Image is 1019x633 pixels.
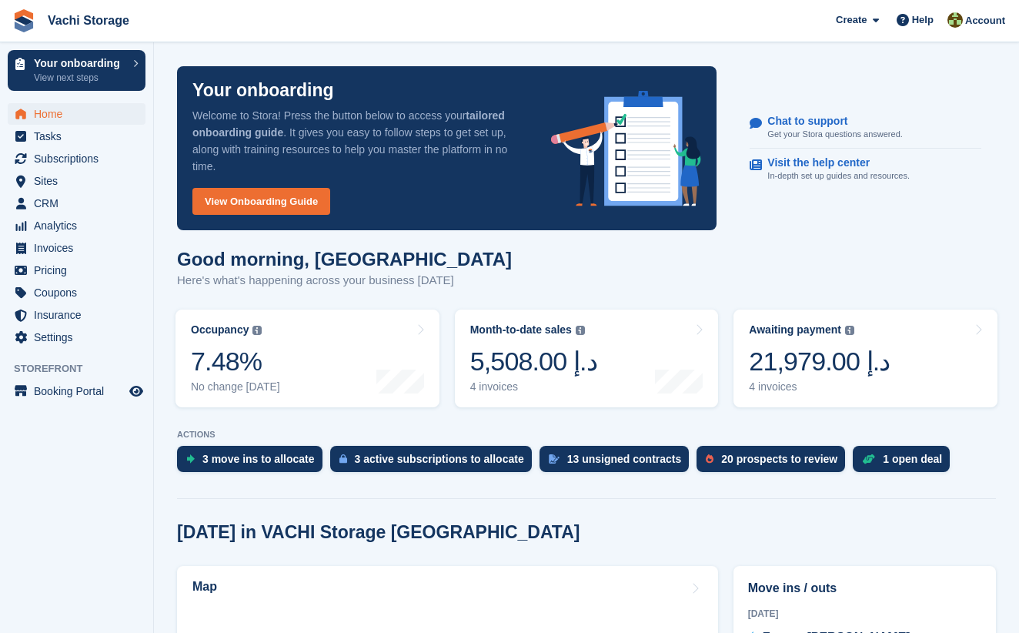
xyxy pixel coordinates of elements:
[34,71,125,85] p: View next steps
[862,454,875,464] img: deal-1b604bf984904fb50ccaf53a9ad4b4a5d6e5aea283cecdc64d6e3604feb123c2.svg
[34,282,126,303] span: Coupons
[339,454,347,464] img: active_subscription_to_allocate_icon-d502201f5373d7db506a760aba3b589e785aa758c864c3986d89f69b8ff3...
[8,237,145,259] a: menu
[34,327,126,348] span: Settings
[34,170,126,192] span: Sites
[576,326,585,335] img: icon-info-grey-7440780725fd019a000dd9b08b2336e03edf1995a4989e88bcd33f0948082b44.svg
[8,126,145,147] a: menu
[177,446,330,480] a: 3 move ins to allocate
[192,82,334,99] p: Your onboarding
[836,12,867,28] span: Create
[749,323,841,337] div: Awaiting payment
[750,107,981,149] a: Chat to support Get your Stora questions answered.
[853,446,957,480] a: 1 open deal
[177,430,996,440] p: ACTIONS
[191,380,280,394] div: No change [DATE]
[767,128,902,141] p: Get your Stora questions answered.
[8,282,145,303] a: menu
[192,188,330,215] a: View Onboarding Guide
[845,326,854,335] img: icon-info-grey-7440780725fd019a000dd9b08b2336e03edf1995a4989e88bcd33f0948082b44.svg
[455,310,719,407] a: Month-to-date sales 5,508.00 د.إ 4 invoices
[186,454,195,464] img: move_ins_to_allocate_icon-fdf77a2bb77ea45bf5b3d319d69a93e2d87916cf1d5bf7949dd705db3b84f3ca.svg
[127,382,145,400] a: Preview store
[34,58,125,69] p: Your onboarding
[330,446,540,480] a: 3 active subscriptions to allocate
[177,272,512,290] p: Here's what's happening across your business [DATE]
[177,249,512,270] h1: Good morning, [GEOGRAPHIC_DATA]
[567,453,682,465] div: 13 unsigned contracts
[8,380,145,402] a: menu
[191,323,249,337] div: Occupancy
[767,115,890,128] p: Chat to support
[34,193,126,214] span: CRM
[8,193,145,214] a: menu
[749,380,890,394] div: 4 invoices
[202,453,315,465] div: 3 move ins to allocate
[750,149,981,190] a: Visit the help center In-depth set up guides and resources.
[42,8,135,33] a: Vachi Storage
[965,13,1005,28] span: Account
[551,91,702,206] img: onboarding-info-6c161a55d2c0e0a8cae90662b2fe09162a5109e8cc188191df67fb4f79e88e88.svg
[748,579,981,598] h2: Move ins / outs
[749,346,890,377] div: 21,979.00 د.إ
[34,304,126,326] span: Insurance
[706,454,713,464] img: prospect-51fa495bee0391a8d652442698ab0144808aea92771e9ea1ae160a38d050c398.svg
[175,310,439,407] a: Occupancy 7.48% No change [DATE]
[14,361,153,377] span: Storefront
[192,107,526,175] p: Welcome to Stora! Press the button below to access your . It gives you easy to follow steps to ge...
[549,454,560,464] img: contract_signature_icon-13c848040528278c33f63329250d36e43548de30e8caae1d1a13099fd9432cc5.svg
[540,446,697,480] a: 13 unsigned contracts
[8,260,145,281] a: menu
[34,103,126,125] span: Home
[34,260,126,281] span: Pricing
[8,327,145,348] a: menu
[252,326,262,335] img: icon-info-grey-7440780725fd019a000dd9b08b2336e03edf1995a4989e88bcd33f0948082b44.svg
[767,156,897,169] p: Visit the help center
[733,310,997,407] a: Awaiting payment 21,979.00 د.إ 4 invoices
[192,580,217,594] h2: Map
[8,304,145,326] a: menu
[470,323,572,337] div: Month-to-date sales
[34,126,126,147] span: Tasks
[748,607,981,621] div: [DATE]
[8,103,145,125] a: menu
[883,453,942,465] div: 1 open deal
[470,380,597,394] div: 4 invoices
[912,12,934,28] span: Help
[34,237,126,259] span: Invoices
[12,9,35,32] img: stora-icon-8386f47178a22dfd0bd8f6a31ec36ba5ce8667c1dd55bd0f319d3a0aa187defe.svg
[697,446,853,480] a: 20 prospects to review
[34,148,126,169] span: Subscriptions
[721,453,837,465] div: 20 prospects to review
[355,453,524,465] div: 3 active subscriptions to allocate
[8,215,145,236] a: menu
[8,148,145,169] a: menu
[34,215,126,236] span: Analytics
[767,169,910,183] p: In-depth set up guides and resources.
[191,346,280,377] div: 7.48%
[34,380,126,402] span: Booking Portal
[177,522,580,543] h2: [DATE] in VACHI Storage [GEOGRAPHIC_DATA]
[947,12,963,28] img: Anete Gre
[8,170,145,192] a: menu
[8,50,145,91] a: Your onboarding View next steps
[470,346,597,377] div: 5,508.00 د.إ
